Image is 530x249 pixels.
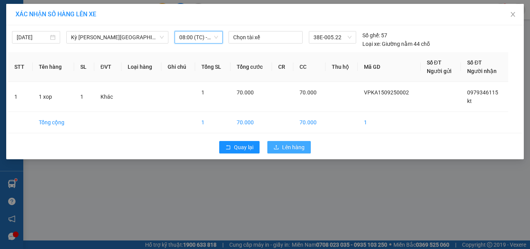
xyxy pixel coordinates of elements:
span: 1 [80,94,83,100]
span: down [159,35,164,40]
span: kt [467,98,472,104]
th: STT [8,52,33,82]
div: Gửi: Văn phòng Kỳ Anh [6,45,48,62]
span: 38E-005.22 [313,31,352,43]
th: Tên hàng [33,52,74,82]
span: Quay lại [234,143,253,151]
div: Giường nằm 44 chỗ [362,40,430,48]
th: Loại hàng [121,52,161,82]
th: CR [272,52,293,82]
span: XÁC NHẬN SỐ HÀNG LÊN XE [16,10,96,18]
span: close [510,11,516,17]
span: 70.000 [300,89,317,96]
th: CC [293,52,326,82]
span: Số ghế: [362,31,380,40]
th: Mã GD [358,52,420,82]
span: Số ĐT [427,59,442,66]
span: Loại xe: [362,40,381,48]
span: 1 [201,89,204,96]
span: 70.000 [237,89,254,96]
td: Tổng cộng [33,112,74,133]
td: 70.000 [230,112,272,133]
td: 70.000 [293,112,326,133]
span: Số ĐT [467,59,482,66]
span: Lên hàng [282,143,305,151]
button: uploadLên hàng [267,141,311,153]
td: 1 [195,112,230,133]
span: Kỳ Anh - Hà Nội [71,31,164,43]
div: Nhận: Dọc Đường [52,45,111,62]
input: 15/09/2025 [17,33,48,42]
td: Khác [94,82,121,112]
text: VPKA1509250002 [27,33,89,41]
th: Thu hộ [326,52,358,82]
span: Người nhận [467,68,497,74]
th: SL [74,52,94,82]
td: 1 [358,112,420,133]
span: 08:00 (TC) - 38E-005.22 [179,31,218,43]
button: Close [502,4,524,26]
span: Người gửi [427,68,452,74]
td: 1 [8,82,33,112]
button: rollbackQuay lại [219,141,260,153]
td: 1 xop [33,82,74,112]
span: VPKA1509250002 [364,89,409,96]
th: ĐVT [94,52,121,82]
span: upload [274,145,279,151]
span: rollback [225,145,231,151]
div: 57 [362,31,387,40]
th: Tổng cước [230,52,272,82]
span: 0979346115 [467,89,498,96]
th: Tổng SL [195,52,230,82]
th: Ghi chú [161,52,195,82]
